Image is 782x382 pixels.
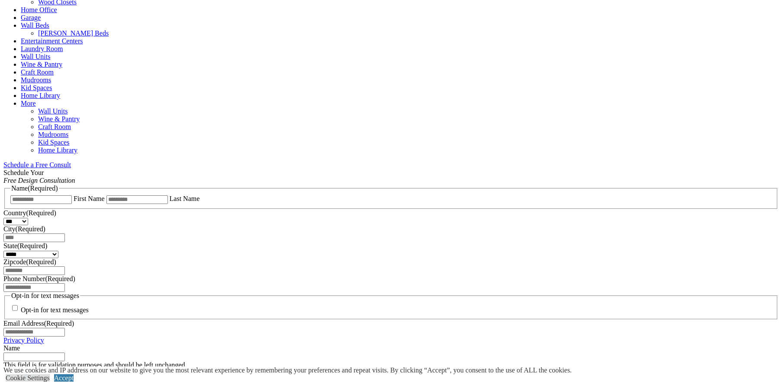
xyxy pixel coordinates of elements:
a: Garage [21,14,41,21]
a: Wall Beds [21,22,49,29]
a: Laundry Room [21,45,63,52]
a: Craft Room [21,68,54,76]
a: [PERSON_NAME] Beds [38,29,109,37]
em: Free Design Consultation [3,177,75,184]
label: Phone Number [3,275,75,282]
a: More menu text will display only on big screen [21,100,36,107]
legend: Name [10,185,59,192]
a: Privacy Policy [3,337,44,344]
span: (Required) [26,209,56,217]
label: Email Address [3,320,74,327]
a: Home Library [21,92,60,99]
label: Zipcode [3,258,56,265]
a: Home Library [38,146,77,154]
label: Last Name [170,195,200,202]
span: (Required) [45,275,75,282]
a: Craft Room [38,123,71,130]
label: City [3,225,45,233]
a: Kid Spaces [21,84,52,91]
a: Cookie Settings [6,374,50,382]
div: This field is for validation purposes and should be left unchanged. [3,361,779,369]
div: We use cookies and IP address on our website to give you the most relevant experience by remember... [3,366,572,374]
a: Wine & Pantry [21,61,62,68]
a: Wine & Pantry [38,115,80,123]
label: First Name [74,195,105,202]
span: (Required) [16,225,45,233]
a: Kid Spaces [38,139,69,146]
span: (Required) [28,185,58,192]
a: Schedule a Free Consult (opens a dropdown menu) [3,161,71,168]
a: Accept [54,374,74,382]
a: Mudrooms [21,76,51,84]
span: Schedule Your [3,169,75,184]
a: Mudrooms [38,131,68,138]
label: Country [3,209,56,217]
legend: Opt-in for text messages [10,292,80,300]
label: State [3,242,47,249]
label: Name [3,344,20,352]
a: Wall Units [21,53,50,60]
label: Opt-in for text messages [21,307,89,314]
a: Home Office [21,6,57,13]
span: (Required) [44,320,74,327]
a: Wall Units [38,107,68,115]
a: Entertainment Centers [21,37,83,45]
span: (Required) [26,258,56,265]
span: (Required) [17,242,47,249]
